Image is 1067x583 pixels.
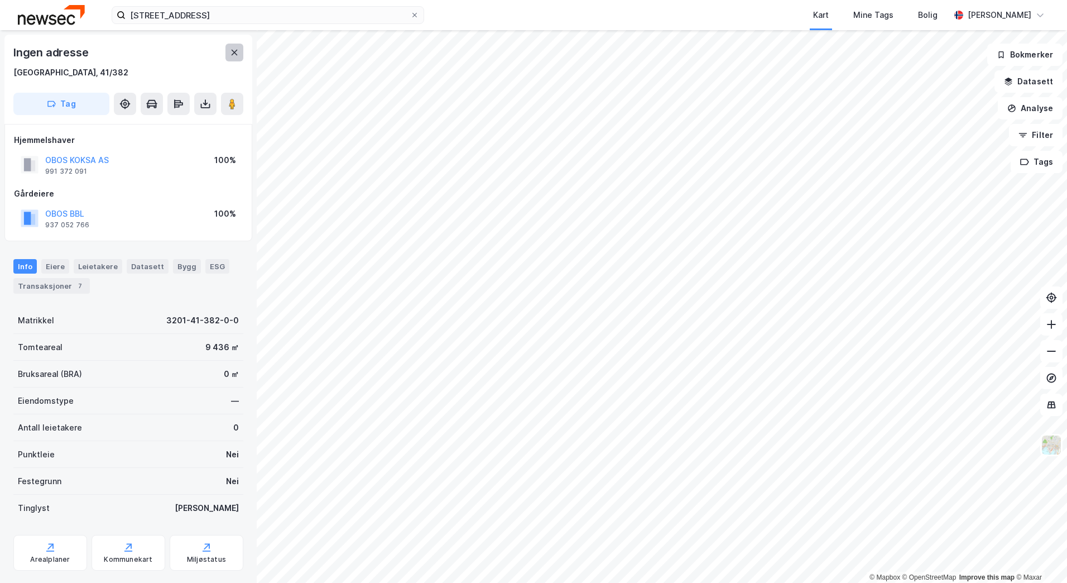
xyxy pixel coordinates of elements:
[231,394,239,408] div: —
[13,44,90,61] div: Ingen adresse
[987,44,1063,66] button: Bokmerker
[13,259,37,274] div: Info
[853,8,893,22] div: Mine Tags
[18,367,82,381] div: Bruksareal (BRA)
[126,7,410,23] input: Søk på adresse, matrikkel, gårdeiere, leietakere eller personer
[187,555,226,564] div: Miljøstatus
[13,278,90,294] div: Transaksjoner
[173,259,201,274] div: Bygg
[13,93,109,115] button: Tag
[918,8,938,22] div: Bolig
[998,97,1063,120] button: Analyse
[214,207,236,221] div: 100%
[226,475,239,488] div: Nei
[18,475,61,488] div: Festegrunn
[1011,151,1063,173] button: Tags
[41,259,69,274] div: Eiere
[18,341,63,354] div: Tomteareal
[18,421,82,434] div: Antall leietakere
[18,501,50,515] div: Tinglyst
[45,221,89,230] div: 937 052 766
[14,133,243,147] div: Hjemmelshaver
[1041,434,1062,456] img: Z
[1011,529,1067,583] div: Kontrollprogram for chat
[214,154,236,167] div: 100%
[1009,124,1063,146] button: Filter
[13,66,128,79] div: [GEOGRAPHIC_DATA], 41/382
[18,314,54,327] div: Matrikkel
[869,574,900,581] a: Mapbox
[994,70,1063,93] button: Datasett
[175,501,239,515] div: [PERSON_NAME]
[959,574,1015,581] a: Improve this map
[74,259,122,274] div: Leietakere
[902,574,957,581] a: OpenStreetMap
[30,555,70,564] div: Arealplaner
[18,394,74,408] div: Eiendomstype
[1011,529,1067,583] iframe: Chat Widget
[18,448,55,461] div: Punktleie
[233,421,239,434] div: 0
[127,259,169,274] div: Datasett
[104,555,152,564] div: Kommunekart
[813,8,829,22] div: Kart
[18,5,85,25] img: newsec-logo.f6e21ccffca1b3a03d2d.png
[224,367,239,381] div: 0 ㎡
[14,187,243,200] div: Gårdeiere
[968,8,1031,22] div: [PERSON_NAME]
[205,341,239,354] div: 9 436 ㎡
[166,314,239,327] div: 3201-41-382-0-0
[205,259,229,274] div: ESG
[74,280,85,291] div: 7
[45,167,87,176] div: 991 372 091
[226,448,239,461] div: Nei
